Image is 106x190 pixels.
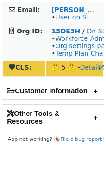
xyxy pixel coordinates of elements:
[17,27,43,35] strong: Org ID:
[2,105,104,130] h2: Other Tools & Resources
[60,136,104,142] a: File a bug report!
[2,82,104,99] h2: Customer Information
[51,27,80,35] a: 15DE3H
[9,63,31,71] strong: CLS:
[2,135,104,144] footer: App not working? 🪳
[46,61,103,76] td: 🤔 5 🤔 -
[18,6,40,13] strong: Email:
[82,27,85,35] strong: /
[80,63,104,71] a: Detail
